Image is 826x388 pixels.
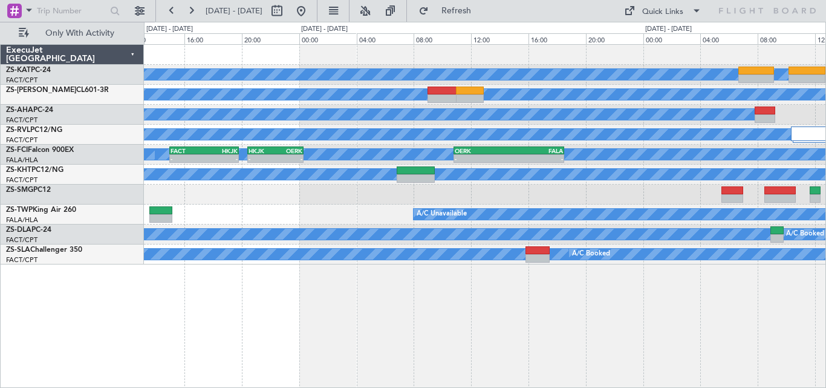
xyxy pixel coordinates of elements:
span: ZS-FCI [6,146,28,154]
div: OERK [455,147,509,154]
div: - [249,155,276,162]
div: 04:00 [357,33,414,44]
div: 00:00 [643,33,701,44]
a: FACT/CPT [6,76,37,85]
div: 12:00 [471,33,528,44]
div: OERK [275,147,302,154]
a: ZS-SMGPC12 [6,186,51,194]
div: [DATE] - [DATE] [301,24,348,35]
div: FACT [171,147,204,154]
div: A/C Booked [786,225,824,243]
a: ZS-AHAPC-24 [6,107,53,114]
a: FACT/CPT [6,136,37,145]
div: - [455,155,509,162]
a: ZS-DLAPC-24 [6,226,51,234]
div: [DATE] - [DATE] [645,24,692,35]
span: ZS-SLA [6,246,30,254]
button: Refresh [413,1,486,21]
a: ZS-FCIFalcon 900EX [6,146,74,154]
a: ZS-KATPC-24 [6,67,51,74]
div: 00:00 [299,33,357,44]
span: ZS-KAT [6,67,31,74]
a: ZS-TWPKing Air 260 [6,206,76,214]
div: 16:00 [184,33,242,44]
span: ZS-TWP [6,206,33,214]
div: HKJK [204,147,238,154]
div: - [204,155,238,162]
span: ZS-DLA [6,226,31,234]
div: - [171,155,204,162]
a: FACT/CPT [6,255,37,265]
span: Only With Activity [31,29,128,38]
div: 04:00 [700,33,758,44]
a: FACT/CPT [6,176,37,185]
button: Only With Activity [13,24,131,43]
a: ZS-[PERSON_NAME]CL601-3R [6,87,109,94]
div: FALA [509,147,563,154]
div: - [509,155,563,162]
div: 20:00 [242,33,299,44]
a: ZS-KHTPC12/NG [6,166,63,174]
span: ZS-SMG [6,186,33,194]
div: 16:00 [528,33,586,44]
div: HKJK [249,147,276,154]
div: 08:00 [758,33,815,44]
a: FALA/HLA [6,156,38,165]
input: Trip Number [37,2,106,20]
div: Quick Links [642,6,683,18]
div: 20:00 [586,33,643,44]
span: Refresh [431,7,482,15]
div: [DATE] - [DATE] [146,24,193,35]
div: - [275,155,302,162]
span: ZS-KHT [6,166,31,174]
a: ZS-RVLPC12/NG [6,127,62,134]
a: FALA/HLA [6,215,38,225]
div: A/C Booked [572,245,610,263]
span: ZS-[PERSON_NAME] [6,87,76,94]
div: 12:00 [127,33,184,44]
button: Quick Links [618,1,707,21]
div: A/C Unavailable [417,205,467,223]
span: [DATE] - [DATE] [206,5,262,16]
a: ZS-SLAChallenger 350 [6,246,82,254]
a: FACT/CPT [6,116,37,125]
span: ZS-AHA [6,107,33,114]
span: ZS-RVL [6,127,30,134]
a: FACT/CPT [6,235,37,245]
div: 08:00 [414,33,471,44]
